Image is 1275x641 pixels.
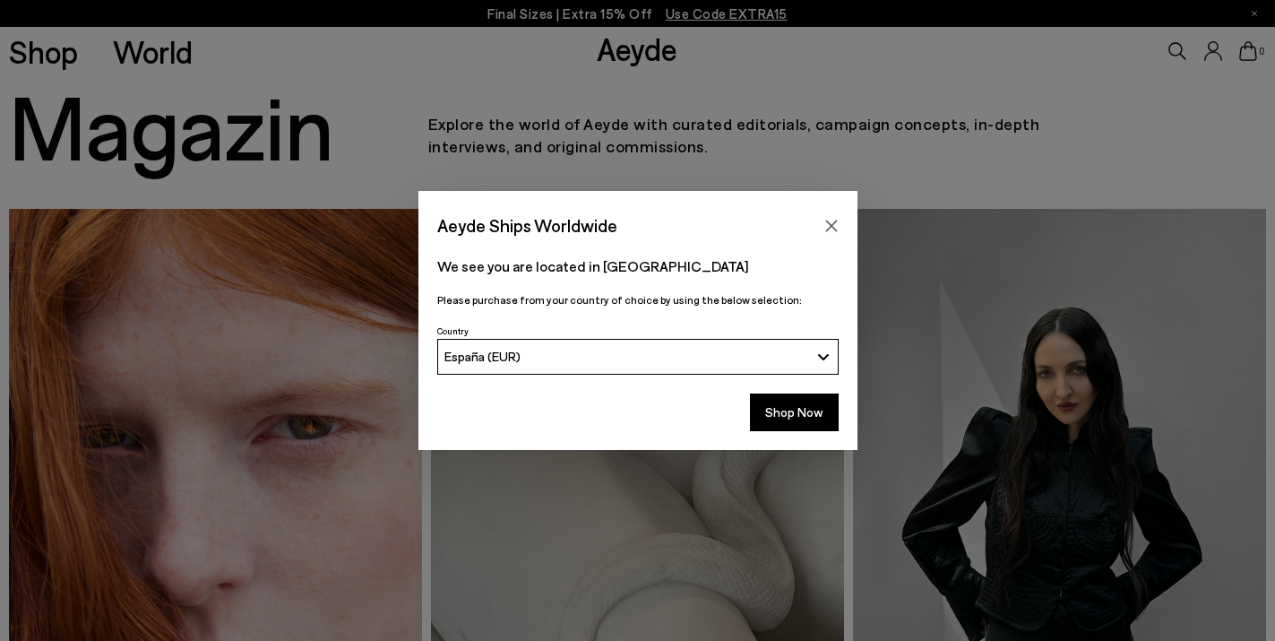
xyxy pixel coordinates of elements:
[750,394,839,431] button: Shop Now
[818,212,845,239] button: Close
[437,291,839,308] p: Please purchase from your country of choice by using the below selection:
[437,325,469,336] span: Country
[437,256,839,277] p: We see you are located in [GEOGRAPHIC_DATA]
[437,210,617,241] span: Aeyde Ships Worldwide
[444,349,521,364] span: España (EUR)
